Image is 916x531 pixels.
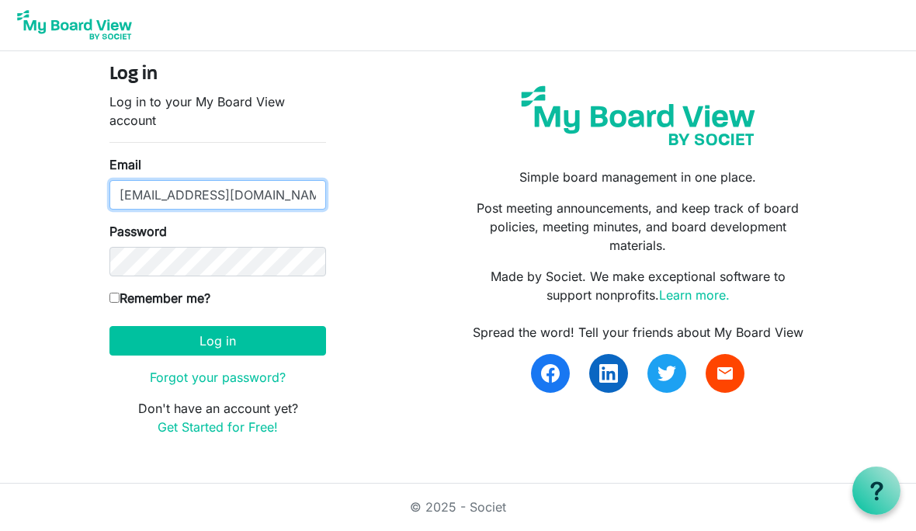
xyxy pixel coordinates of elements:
[470,168,807,187] p: Simple board management in one place.
[658,365,676,383] img: twitter.svg
[109,293,120,304] input: Remember me?
[109,156,141,175] label: Email
[470,200,807,255] p: Post meeting announcements, and keep track of board policies, meeting minutes, and board developm...
[470,324,807,342] div: Spread the word! Tell your friends about My Board View
[541,365,560,383] img: facebook.svg
[150,370,286,386] a: Forgot your password?
[410,500,506,515] a: © 2025 - Societ
[470,268,807,305] p: Made by Societ. We make exceptional software to support nonprofits.
[109,327,326,356] button: Log in
[599,365,618,383] img: linkedin.svg
[109,290,210,308] label: Remember me?
[109,93,326,130] p: Log in to your My Board View account
[512,77,765,156] img: my-board-view-societ.svg
[12,6,137,45] img: My Board View Logo
[706,355,744,394] a: email
[109,64,326,87] h4: Log in
[659,288,730,304] a: Learn more.
[109,223,167,241] label: Password
[716,365,734,383] span: email
[109,400,326,437] p: Don't have an account yet?
[158,420,278,436] a: Get Started for Free!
